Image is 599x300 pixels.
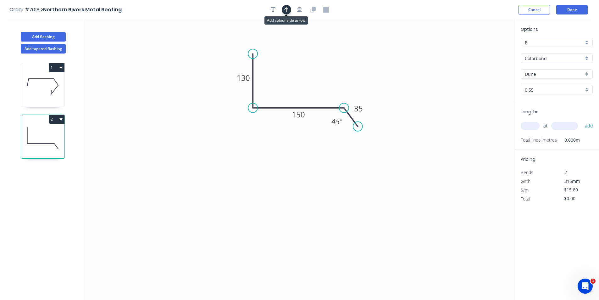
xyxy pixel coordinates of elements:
tspan: 130 [237,73,250,83]
span: Bends [521,169,533,175]
button: Add tapered flashing [21,44,66,54]
tspan: 45 [331,116,340,127]
button: 1 [49,63,64,72]
span: at [543,122,547,130]
svg: 0 [85,20,514,300]
span: 2 [564,169,567,175]
span: 315mm [564,178,580,184]
button: add [582,121,596,131]
iframe: Intercom live chat [578,279,593,294]
input: Price level [525,39,584,46]
span: Total [521,196,530,202]
button: 2 [49,115,64,124]
span: $/m [521,187,529,193]
span: Pricing [521,156,535,162]
div: Add colour side arrow [264,16,308,25]
span: Total lineal metres [521,136,557,144]
span: Lengths [521,109,539,115]
tspan: º [340,116,342,127]
input: Colour [525,71,584,77]
span: Order #7018 > [9,6,43,13]
span: Northern Rivers Metal Roofing [43,6,122,13]
tspan: 150 [292,109,305,120]
button: Cancel [519,5,550,14]
button: Done [556,5,588,14]
input: Material [525,55,584,62]
span: 1 [591,279,596,284]
tspan: 35 [354,103,363,114]
span: 0.000m [557,136,580,144]
span: Girth [521,178,530,184]
input: Thickness [525,87,584,93]
span: Options [521,26,538,32]
button: Add flashing [21,32,66,42]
